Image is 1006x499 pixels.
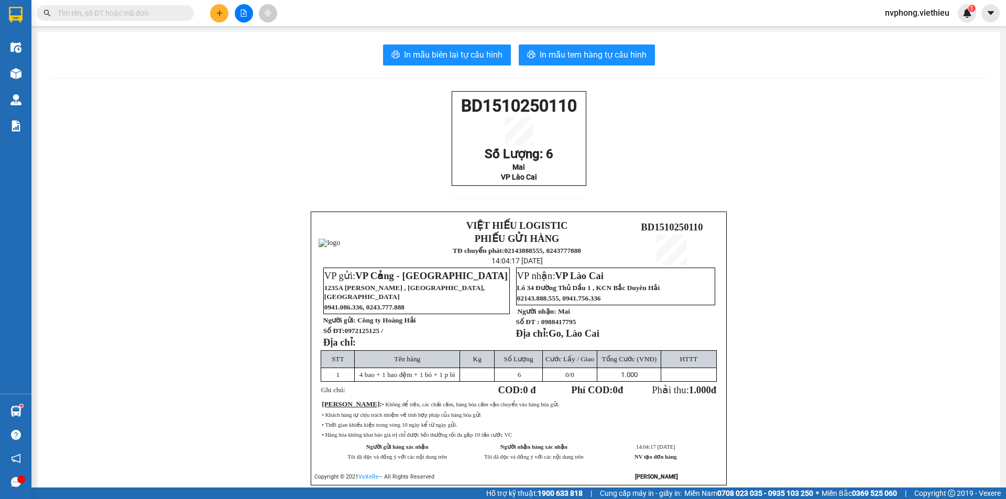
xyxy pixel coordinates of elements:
[905,487,906,499] span: |
[324,270,508,281] span: VP gửi:
[684,487,813,499] span: Miền Nam
[486,487,583,499] span: Hỗ trợ kỹ thuật:
[527,50,535,60] span: printer
[466,220,568,231] strong: VIỆT HIẾU LOGISTIC
[322,400,382,408] span: :
[501,173,537,181] span: VP Lào Cai
[517,270,604,281] span: VP nhận:
[461,96,577,116] span: BD1510250110
[711,384,716,395] span: đ
[822,487,897,499] span: Miền Bắc
[473,355,482,363] span: Kg
[264,9,271,17] span: aim
[512,163,525,171] span: Mai
[519,45,655,65] button: printerIn mẫu tem hàng tự cấu hình
[516,328,549,339] strong: Địa chỉ:
[20,404,23,407] sup: 1
[852,489,897,497] strong: 0369 525 060
[636,444,675,450] span: 14:04:17 [DATE]
[11,477,21,487] span: message
[322,400,379,408] span: [PERSON_NAME]
[652,384,716,395] span: Phải thu:
[359,371,455,379] span: 4 bao + 1 bao đệm + 1 bó + 1 p bì
[504,355,533,363] span: Số Lượng
[484,454,584,460] span: Tôi đã đọc và đồng ý với các nội dung trên
[322,432,512,438] span: • Hàng hóa không khai báo giá trị chỉ được bồi thường tối đa gấp 10 lần cước VC
[355,270,508,281] span: VP Cảng - [GEOGRAPHIC_DATA]
[210,4,228,23] button: plus
[347,454,447,460] span: Tôi đã đọc và đồng ý với các nội dung trên
[613,384,618,395] span: 0
[498,384,536,395] strong: COD:
[383,45,511,65] button: printerIn mẫu biên lai tự cấu hình
[322,422,457,428] span: • Thời gian khiếu kiện trong vòng 10 ngày kể từ ngày gửi.
[500,444,567,450] strong: Người nhận hàng xác nhận
[43,9,51,17] span: search
[538,489,583,497] strong: 1900 633 818
[58,7,181,19] input: Tìm tên, số ĐT hoặc mã đơn
[558,307,570,315] span: Mai
[963,8,972,18] img: icon-new-feature
[689,384,711,395] span: 1.000
[816,491,819,495] span: ⚪️
[948,490,955,497] span: copyright
[394,355,420,363] span: Tên hàng
[336,371,340,379] span: 1
[216,9,223,17] span: plus
[549,328,599,339] span: Go, Lào Cai
[540,48,647,61] span: In mẫu tem hàng tự cấu hình
[541,318,576,326] span: 0988417795
[324,284,485,301] span: 1235A [PERSON_NAME] , [GEOGRAPHIC_DATA], [GEOGRAPHIC_DATA]
[10,120,21,131] img: solution-icon
[11,430,21,440] span: question-circle
[545,355,594,363] span: Cước Lấy / Giao
[517,294,601,302] span: 02143.888.555, 0941.756.336
[565,371,574,379] span: /0
[504,247,581,254] strong: 02143888555, 0243777888
[259,4,277,23] button: aim
[555,270,604,281] span: VP Lào Cai
[602,355,657,363] span: Tổng Cước (VNĐ)
[491,257,543,265] span: 14:04:17 [DATE]
[565,371,569,379] span: 0
[404,48,502,61] span: In mẫu biên lai tự cấu hình
[240,9,247,17] span: file-add
[591,487,592,499] span: |
[621,371,638,379] span: 1.000
[322,412,480,418] span: • Khách hàng tự chịu trách nhiệm về tính hợp pháp của hàng hóa gửi
[523,384,535,395] span: 0 đ
[970,5,974,12] span: 1
[600,487,682,499] span: Cung cấp máy in - giấy in:
[485,147,553,161] span: Số Lượng: 6
[357,316,415,324] span: Công ty Hoàng Hải
[10,68,21,79] img: warehouse-icon
[680,355,697,363] span: HTTT
[518,371,521,379] span: 6
[981,4,1000,23] button: caret-down
[321,386,345,394] span: Ghi chú:
[235,4,253,23] button: file-add
[518,307,556,315] strong: Người nhận:
[635,473,678,480] strong: [PERSON_NAME]
[344,327,383,335] span: 0972125125 /
[323,316,356,324] strong: Người gửi:
[10,406,21,417] img: warehouse-icon
[324,303,404,311] span: 0941.086.336, 0243.777.888
[641,221,703,232] span: BD1510250110
[10,94,21,105] img: warehouse-icon
[319,239,340,247] img: logo
[986,8,996,18] span: caret-down
[382,402,560,407] span: • Không để tiền, các chất cấm, hàng hóa cấm vận chuyển vào hàng hóa gửi.
[517,284,660,292] span: Lô 34 Đường Thủ Dầu 1 , KCN Bắc Duyên Hải
[717,489,813,497] strong: 0708 023 035 - 0935 103 250
[635,454,676,460] strong: NV tạo đơn hàng
[877,6,958,19] span: nvphong.viethieu
[323,337,356,348] strong: Địa chỉ:
[366,444,429,450] strong: Người gửi hàng xác nhận
[11,453,21,463] span: notification
[9,7,23,23] img: logo-vxr
[332,355,344,363] span: STT
[968,5,976,12] sup: 1
[475,233,560,244] strong: PHIẾU GỬI HÀNG
[314,473,434,480] span: Copyright © 2021 – All Rights Reserved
